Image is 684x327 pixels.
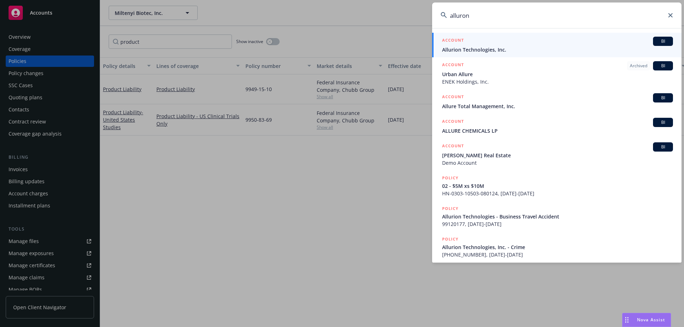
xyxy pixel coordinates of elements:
[442,61,464,70] h5: ACCOUNT
[442,159,673,167] span: Demo Account
[442,93,464,102] h5: ACCOUNT
[432,89,682,114] a: ACCOUNTBIAllure Total Management, Inc.
[432,232,682,262] a: POLICYAllurion Technologies, Inc. - Crime[PHONE_NUMBER], [DATE]-[DATE]
[432,114,682,138] a: ACCOUNTBIALLURE CHEMICALS LP
[656,119,670,126] span: BI
[432,201,682,232] a: POLICYAllurion Technologies - Business Travel Accident99120177, [DATE]-[DATE]
[442,152,673,159] span: [PERSON_NAME] Real Estate
[656,144,670,150] span: BI
[442,182,673,190] span: 02 - $5M xs $10M
[442,213,673,220] span: Allurion Technologies - Business Travel Accident
[442,190,673,197] span: HN-0303-10503-080124, [DATE]-[DATE]
[432,138,682,170] a: ACCOUNTBI[PERSON_NAME] Real EstateDemo Account
[432,170,682,201] a: POLICY02 - $5M xs $10MHN-0303-10503-080124, [DATE]-[DATE]
[442,174,458,181] h5: POLICY
[622,313,631,327] div: Drag to move
[442,236,458,243] h5: POLICY
[622,313,671,327] button: Nova Assist
[432,33,682,57] a: ACCOUNTBIAllurion Technologies, Inc.
[442,142,464,151] h5: ACCOUNT
[442,70,673,78] span: Urban Allure
[630,63,647,69] span: Archived
[656,63,670,69] span: BI
[442,46,673,53] span: Allurion Technologies, Inc.
[442,78,673,85] span: ENEK Holdings, Inc.
[442,127,673,135] span: ALLURE CHEMICALS LP
[442,205,458,212] h5: POLICY
[442,251,673,258] span: [PHONE_NUMBER], [DATE]-[DATE]
[442,102,673,110] span: Allure Total Management, Inc.
[637,317,665,323] span: Nova Assist
[442,37,464,45] h5: ACCOUNT
[656,38,670,44] span: BI
[442,118,464,126] h5: ACCOUNT
[656,95,670,101] span: BI
[442,220,673,228] span: 99120177, [DATE]-[DATE]
[432,2,682,28] input: Search...
[432,57,682,89] a: ACCOUNTArchivedBIUrban AllureENEK Holdings, Inc.
[442,243,673,251] span: Allurion Technologies, Inc. - Crime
